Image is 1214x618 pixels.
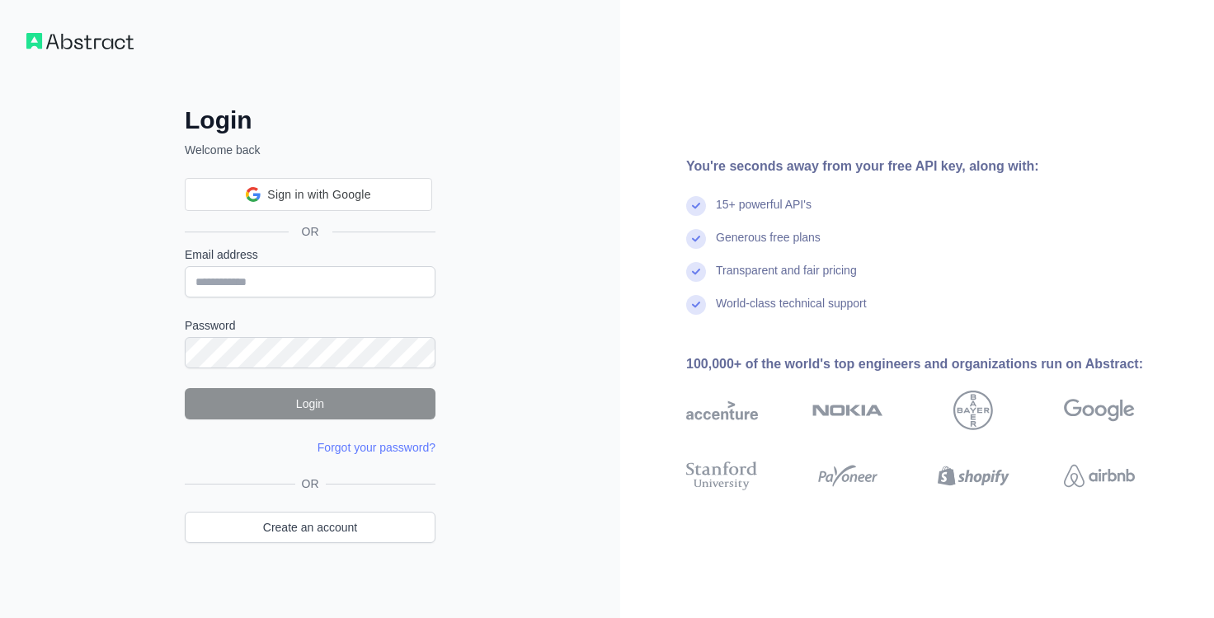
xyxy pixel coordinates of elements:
[1064,391,1136,430] img: google
[938,458,1009,494] img: shopify
[686,157,1188,176] div: You're seconds away from your free API key, along with:
[716,229,821,262] div: Generous free plans
[295,475,326,492] span: OR
[185,388,435,419] button: Login
[716,196,812,229] div: 15+ powerful API's
[953,391,993,430] img: bayer
[185,246,435,263] label: Email address
[686,354,1188,374] div: 100,000+ of the world's top engineers and organizations run on Abstract:
[318,441,435,454] a: Forgot your password?
[185,317,435,334] label: Password
[686,295,706,315] img: check mark
[686,196,706,216] img: check mark
[185,142,435,158] p: Welcome back
[686,458,758,494] img: stanford university
[686,391,758,430] img: accenture
[716,262,857,295] div: Transparent and fair pricing
[26,33,134,49] img: Workflow
[1064,458,1136,494] img: airbnb
[716,295,867,328] div: World-class technical support
[185,512,435,543] a: Create an account
[289,223,332,240] span: OR
[267,186,370,204] span: Sign in with Google
[185,178,432,211] div: Sign in with Google
[812,458,884,494] img: payoneer
[686,262,706,282] img: check mark
[185,105,435,135] h2: Login
[812,391,884,430] img: nokia
[686,229,706,249] img: check mark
